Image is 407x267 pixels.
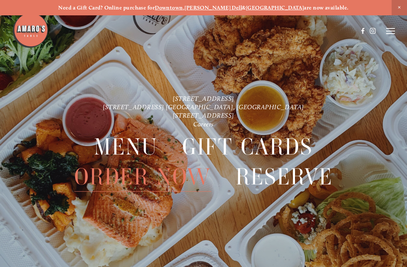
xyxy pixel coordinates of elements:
[183,4,184,11] strong: ,
[74,162,211,191] a: Order Now
[173,94,234,102] a: [STREET_ADDRESS]
[173,111,234,119] a: [STREET_ADDRESS]
[182,132,313,161] a: Gift Cards
[246,4,304,11] a: [GEOGRAPHIC_DATA]
[94,132,158,161] a: Menu
[58,4,155,11] strong: Need a Gift Card? Online purchase for
[236,162,333,191] span: Reserve
[155,4,183,11] a: Downtown
[184,4,242,11] a: [PERSON_NAME] Dell
[236,162,333,191] a: Reserve
[12,12,49,49] img: Amaro's Table
[103,103,304,111] a: [STREET_ADDRESS] [GEOGRAPHIC_DATA], [GEOGRAPHIC_DATA]
[304,4,348,11] strong: are now available.
[74,162,211,191] span: Order Now
[193,120,214,127] a: Careers
[242,4,246,11] strong: &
